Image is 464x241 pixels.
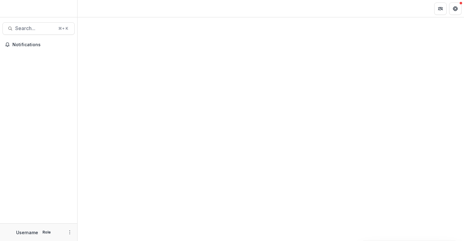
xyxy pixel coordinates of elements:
div: ⌘ + K [57,25,69,32]
span: Notifications [12,42,72,47]
button: Notifications [2,40,75,50]
p: Username [16,229,38,236]
button: Get Help [449,2,462,15]
button: More [66,229,73,236]
nav: breadcrumb [80,4,106,13]
button: Search... [2,22,75,35]
button: Partners [434,2,447,15]
p: Role [41,230,53,235]
span: Search... [15,25,55,31]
